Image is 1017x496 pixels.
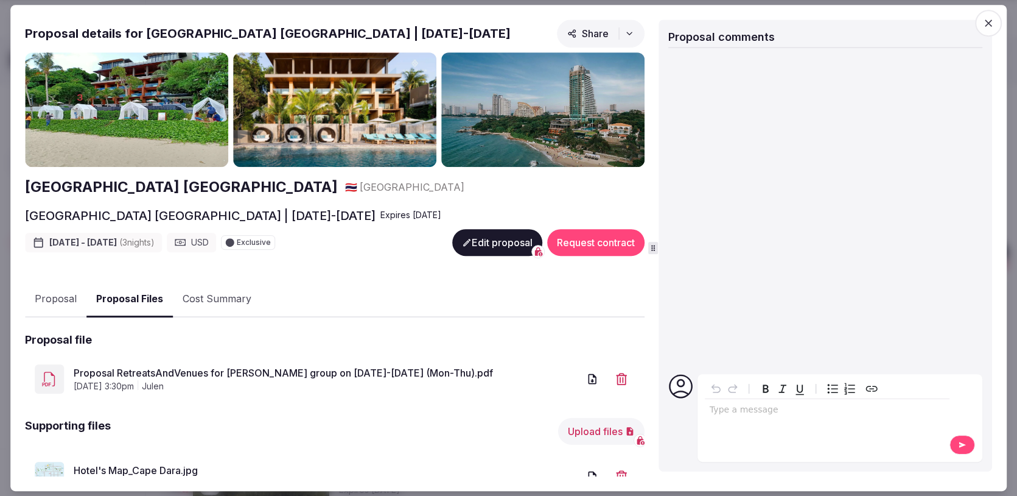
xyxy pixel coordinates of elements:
h2: Proposal file [25,332,92,347]
button: Cost Summary [173,282,261,317]
span: [DATE] - [DATE] [49,236,155,249]
span: Exclusive [237,239,271,246]
button: Italic [774,380,791,397]
img: Gallery photo 3 [441,52,645,167]
a: Proposal RetreatsAndVenues for [PERSON_NAME] group on [DATE]-[DATE] (Mon-Thu).pdf [74,366,579,380]
img: Hotel's Map_Cape Dara.jpg [35,462,64,491]
a: [GEOGRAPHIC_DATA] [GEOGRAPHIC_DATA] [25,177,338,197]
img: Gallery photo 1 [25,52,228,167]
span: 🇹🇭 [345,181,357,193]
h2: Supporting files [25,418,111,445]
div: USD [167,233,216,252]
span: [GEOGRAPHIC_DATA] [360,180,464,194]
img: Gallery photo 2 [233,52,436,167]
span: [DATE] 3:30pm [74,380,134,392]
button: Underline [791,380,808,397]
span: ( 3 night s ) [119,237,155,247]
h2: [GEOGRAPHIC_DATA] [GEOGRAPHIC_DATA] | [DATE]-[DATE] [25,207,376,224]
h2: Proposal details for [GEOGRAPHIC_DATA] [GEOGRAPHIC_DATA] | [DATE]-[DATE] [25,25,511,42]
button: Upload files [558,418,645,445]
div: toggle group [824,380,858,397]
button: Bulleted list [824,380,841,397]
button: Share [557,19,645,48]
button: Proposal Files [86,282,173,317]
div: Expire s [DATE] [380,209,441,221]
span: Share [567,27,609,40]
button: Proposal [25,282,86,317]
button: Create link [863,380,880,397]
button: Bold [757,380,774,397]
span: Proposal comments [668,30,775,43]
div: editable markdown [705,399,949,423]
span: julen [142,380,164,392]
button: Edit proposal [452,229,542,256]
button: Request contract [547,229,645,256]
button: Numbered list [841,380,858,397]
button: 🇹🇭 [345,180,357,194]
a: Hotel's Map_Cape Dara.jpg [74,463,579,478]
